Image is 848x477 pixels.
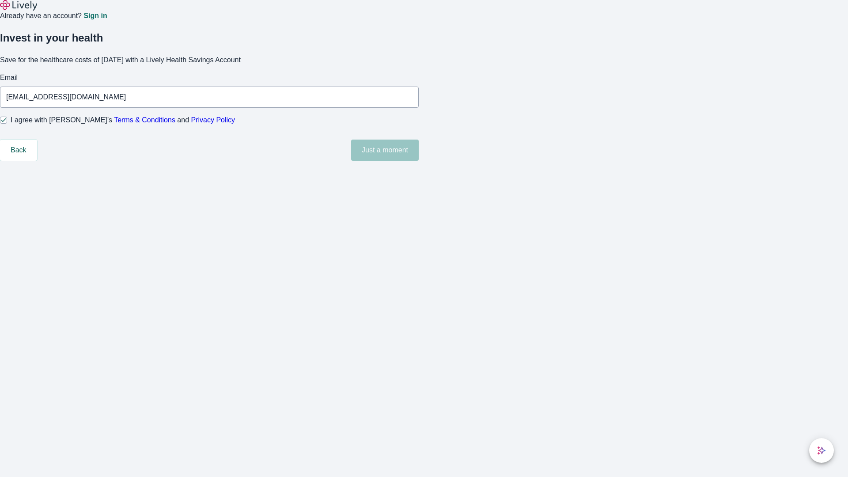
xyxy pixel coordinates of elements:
button: chat [809,438,834,463]
a: Sign in [83,12,107,19]
a: Privacy Policy [191,116,235,124]
svg: Lively AI Assistant [817,446,826,455]
a: Terms & Conditions [114,116,175,124]
span: I agree with [PERSON_NAME]’s and [11,115,235,125]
